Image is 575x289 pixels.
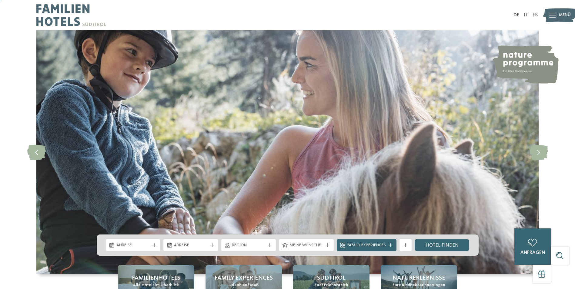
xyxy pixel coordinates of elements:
[215,274,273,282] span: Family Experiences
[174,242,208,248] span: Abreise
[36,30,539,274] img: Familienhotels Südtirol: The happy family places
[514,228,551,265] a: anfragen
[289,242,323,248] span: Meine Wünsche
[559,12,571,18] span: Menü
[415,239,470,251] a: Hotel finden
[393,282,445,288] span: Eure Kindheitserinnerungen
[393,274,445,282] span: Naturerlebnisse
[533,13,539,18] a: EN
[116,242,150,248] span: Anreise
[520,250,545,255] span: anfragen
[315,282,348,288] span: Euer Erlebnisreich
[347,242,386,248] span: Family Experiences
[524,13,528,18] a: IT
[317,274,346,282] span: Südtirol
[492,45,559,84] img: nature programme by Familienhotels Südtirol
[513,13,519,18] a: DE
[229,282,259,288] span: Urlaub auf Maß
[232,242,266,248] span: Region
[132,274,180,282] span: Familienhotels
[133,282,179,288] span: Alle Hotels im Überblick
